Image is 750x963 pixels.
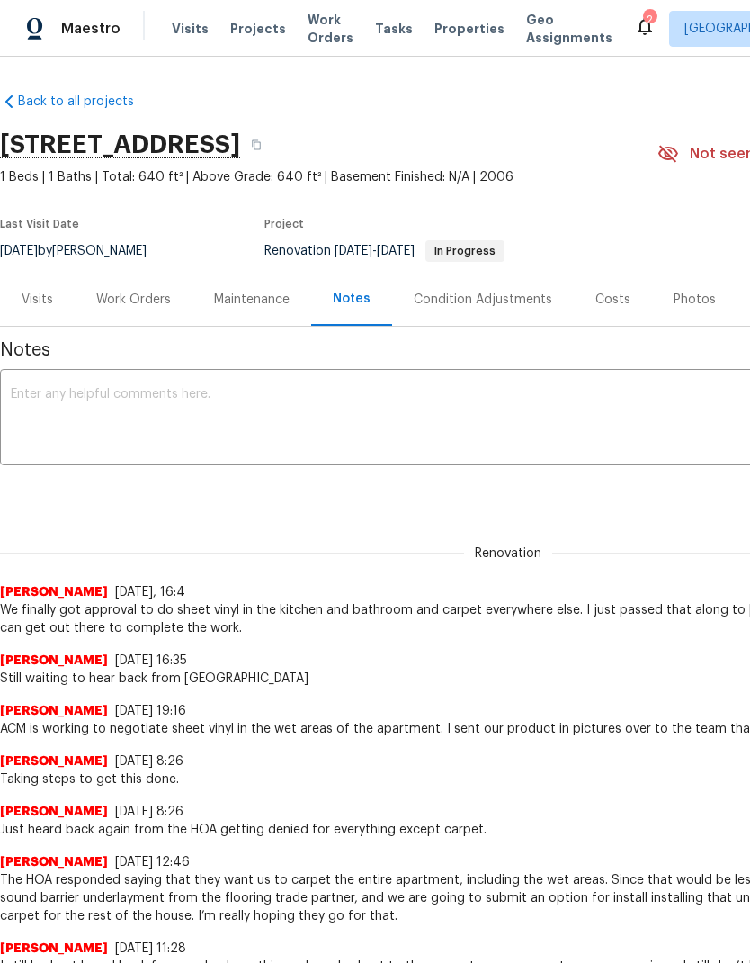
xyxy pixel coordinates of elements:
span: Properties [434,20,504,38]
span: [DATE] [335,245,372,257]
span: [DATE] 11:28 [115,942,186,955]
div: Notes [333,290,371,308]
div: Photos [674,291,716,309]
span: [DATE], 16:4 [115,586,185,598]
span: Visits [172,20,209,38]
span: Tasks [375,22,413,35]
span: [DATE] [377,245,415,257]
div: Visits [22,291,53,309]
div: Costs [595,291,630,309]
button: Copy Address [240,129,272,161]
span: Renovation [264,245,504,257]
div: Condition Adjustments [414,291,552,309]
span: In Progress [427,246,503,256]
span: [DATE] 8:26 [115,755,183,768]
span: [DATE] 8:26 [115,805,183,818]
span: Projects [230,20,286,38]
span: [DATE] 12:46 [115,856,190,868]
span: [DATE] 19:16 [115,705,186,717]
div: Work Orders [96,291,171,309]
div: 2 [643,11,656,29]
span: Geo Assignments [526,11,612,47]
span: [DATE] 16:35 [115,654,187,667]
span: Maestro [61,20,121,38]
span: Work Orders [308,11,353,47]
span: Project [264,219,304,229]
span: Renovation [464,544,552,562]
span: - [335,245,415,257]
div: Maintenance [214,291,290,309]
